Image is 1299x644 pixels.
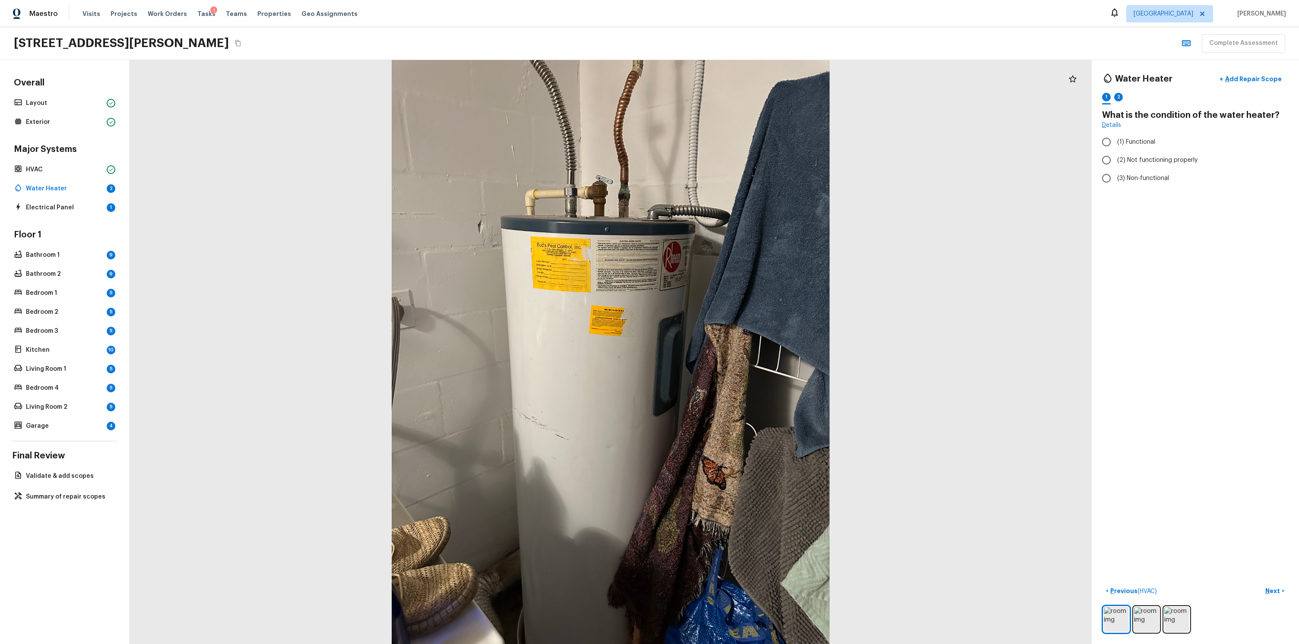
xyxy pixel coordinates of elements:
div: 2 [107,184,115,193]
div: 5 [107,365,115,373]
span: (3) Non-functional [1117,174,1169,183]
img: room img [1164,607,1189,632]
span: Properties [257,9,291,18]
p: Exterior [26,118,103,126]
p: Add Repair Scope [1223,75,1282,83]
button: <Previous(HVAC) [1102,584,1160,598]
p: HVAC [26,165,103,174]
h4: Final Review [12,450,117,461]
span: Teams [226,9,247,18]
p: Bathroom 2 [26,270,103,278]
span: Geo Assignments [301,9,358,18]
p: Validate & add scopes [26,472,112,480]
p: Bathroom 1 [26,251,103,259]
span: [PERSON_NAME] [1234,9,1286,18]
p: Garage [26,422,103,430]
span: Maestro [29,9,58,18]
div: 5 [107,327,115,335]
div: 1 [210,6,217,15]
p: Bedroom 1 [26,289,103,297]
span: Tasks [197,11,215,17]
h2: [STREET_ADDRESS][PERSON_NAME] [14,35,229,51]
p: Bedroom 4 [26,384,103,392]
div: 2 [1114,93,1123,101]
div: 1 [1102,93,1111,101]
p: Living Room 1 [26,365,103,373]
p: Kitchen [26,346,103,354]
div: 4 [107,422,115,430]
p: Living Room 2 [26,403,103,411]
img: room img [1134,607,1159,632]
div: 5 [107,384,115,392]
div: 5 [107,308,115,316]
button: +Add Repair Scope [1213,70,1289,88]
h4: Water Heater [1115,73,1172,85]
p: Bedroom 2 [26,308,103,316]
p: Electrical Panel [26,203,103,212]
p: Bedroom 3 [26,327,103,335]
span: Visits [82,9,100,18]
div: 9 [107,251,115,259]
a: Details [1102,121,1121,129]
div: 5 [107,403,115,411]
p: Summary of repair scopes [26,492,112,501]
span: Projects [111,9,137,18]
h4: What is the condition of the water heater? [1102,110,1289,121]
span: Work Orders [148,9,187,18]
span: ( HVAC ) [1137,588,1157,594]
div: 1 [107,203,115,212]
h4: Major Systems [12,144,117,157]
p: Water Heater [26,184,103,193]
div: 10 [107,346,115,354]
button: Next> [1261,584,1289,598]
p: Previous [1109,587,1157,596]
p: Next [1265,587,1282,595]
h4: Overall [12,77,117,90]
p: Layout [26,99,103,107]
span: [GEOGRAPHIC_DATA] [1134,9,1193,18]
span: (1) Functional [1117,138,1155,146]
img: room img [1104,607,1129,632]
span: (2) Not functioning properly [1117,156,1198,164]
button: Copy Address [232,38,244,49]
div: 5 [107,289,115,297]
h4: Floor 1 [12,229,117,242]
div: 9 [107,270,115,278]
